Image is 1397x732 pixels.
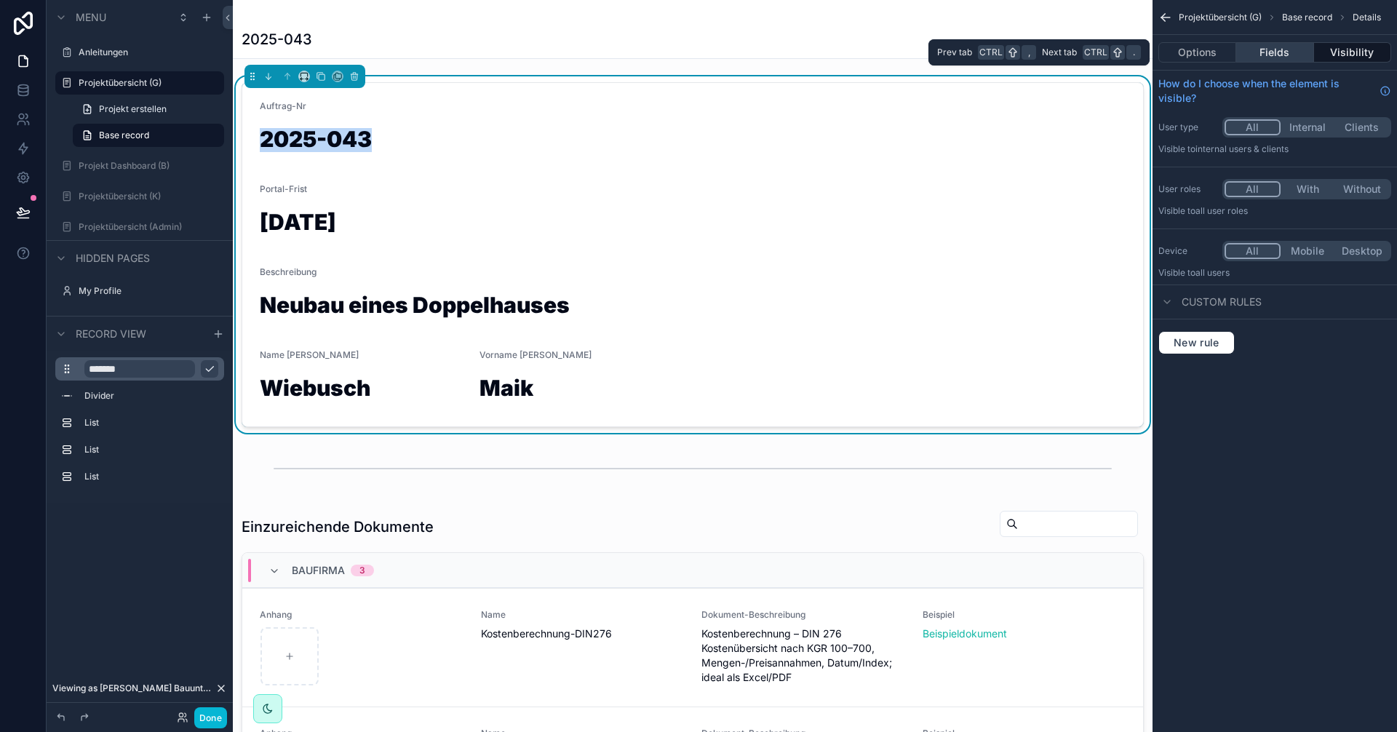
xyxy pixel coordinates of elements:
[1282,12,1332,23] span: Base record
[1042,47,1077,58] span: Next tab
[1128,47,1139,58] span: .
[99,130,149,141] span: Base record
[479,349,592,360] span: Vorname [PERSON_NAME]
[978,45,1004,60] span: Ctrl
[1158,183,1217,195] label: User roles
[260,377,468,405] h1: Wiebusch
[260,349,359,360] span: Name [PERSON_NAME]
[76,251,150,266] span: Hidden pages
[1158,267,1391,279] p: Visible to
[79,221,221,233] label: Projektübersicht (Admin)
[242,29,312,49] h1: 2025-043
[76,327,146,341] span: Record view
[260,294,1126,322] h1: Neubau eines Doppelhauses
[1158,76,1374,106] span: How do I choose when the element is visible?
[260,128,1126,156] h1: 2025-043
[79,47,221,58] label: Anleitungen
[1195,267,1230,278] span: all users
[1236,42,1313,63] button: Fields
[1023,47,1035,58] span: ,
[76,10,106,25] span: Menu
[73,98,224,121] a: Projekt erstellen
[1195,205,1248,216] span: All user roles
[1281,243,1335,259] button: Mobile
[292,563,345,578] span: Baufirma
[1158,205,1391,217] p: Visible to
[84,417,218,429] label: List
[1158,122,1217,133] label: User type
[1179,12,1262,23] span: Projektübersicht (G)
[1281,181,1335,197] button: With
[1334,119,1389,135] button: Clients
[359,565,365,576] div: 3
[194,707,227,728] button: Done
[73,124,224,147] a: Base record
[84,444,218,455] label: List
[260,100,306,111] span: Auftrag-Nr
[1158,143,1391,155] p: Visible to
[1182,295,1262,309] span: Custom rules
[47,351,233,503] div: scrollable content
[1168,336,1225,349] span: New rule
[52,683,215,694] span: Viewing as [PERSON_NAME] Bauunternehmen GmbH
[1083,45,1109,60] span: Ctrl
[1225,119,1281,135] button: All
[937,47,972,58] span: Prev tab
[479,377,688,405] h1: Maik
[260,183,307,194] span: Portal-Frist
[1334,243,1389,259] button: Desktop
[260,266,317,277] span: Beschreibung
[1158,42,1236,63] button: Options
[84,471,218,482] label: List
[1281,119,1335,135] button: Internal
[99,103,167,115] span: Projekt erstellen
[1314,42,1391,63] button: Visibility
[84,390,218,402] label: Divider
[79,160,221,172] label: Projekt Dashboard (B)
[1158,76,1391,106] a: How do I choose when the element is visible?
[1334,181,1389,197] button: Without
[1225,181,1281,197] button: All
[260,211,468,239] h1: [DATE]
[79,191,221,202] label: Projektübersicht (K)
[1158,245,1217,257] label: Device
[1225,243,1281,259] button: All
[1195,143,1289,154] span: Internal users & clients
[79,77,215,89] label: Projektübersicht (G)
[1158,331,1235,354] button: New rule
[79,285,221,297] label: My Profile
[1353,12,1381,23] span: Details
